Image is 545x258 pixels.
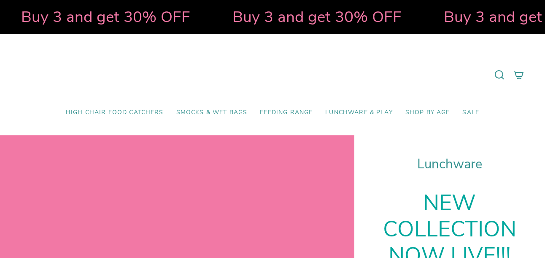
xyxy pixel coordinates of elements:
strong: Buy 3 and get 30% OFF [232,6,402,27]
a: Lunchware & Play [319,103,399,123]
span: Shop by Age [405,109,450,116]
h1: Lunchware [375,156,524,172]
a: SALE [456,103,486,123]
span: Smocks & Wet Bags [176,109,248,116]
strong: Buy 3 and get 30% OFF [21,6,190,27]
a: Feeding Range [254,103,319,123]
span: Lunchware & Play [325,109,392,116]
span: SALE [462,109,479,116]
a: High Chair Food Catchers [59,103,170,123]
a: Smocks & Wet Bags [170,103,254,123]
span: Feeding Range [260,109,313,116]
a: Mumma’s Little Helpers [200,47,345,103]
span: High Chair Food Catchers [66,109,164,116]
a: Shop by Age [399,103,456,123]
